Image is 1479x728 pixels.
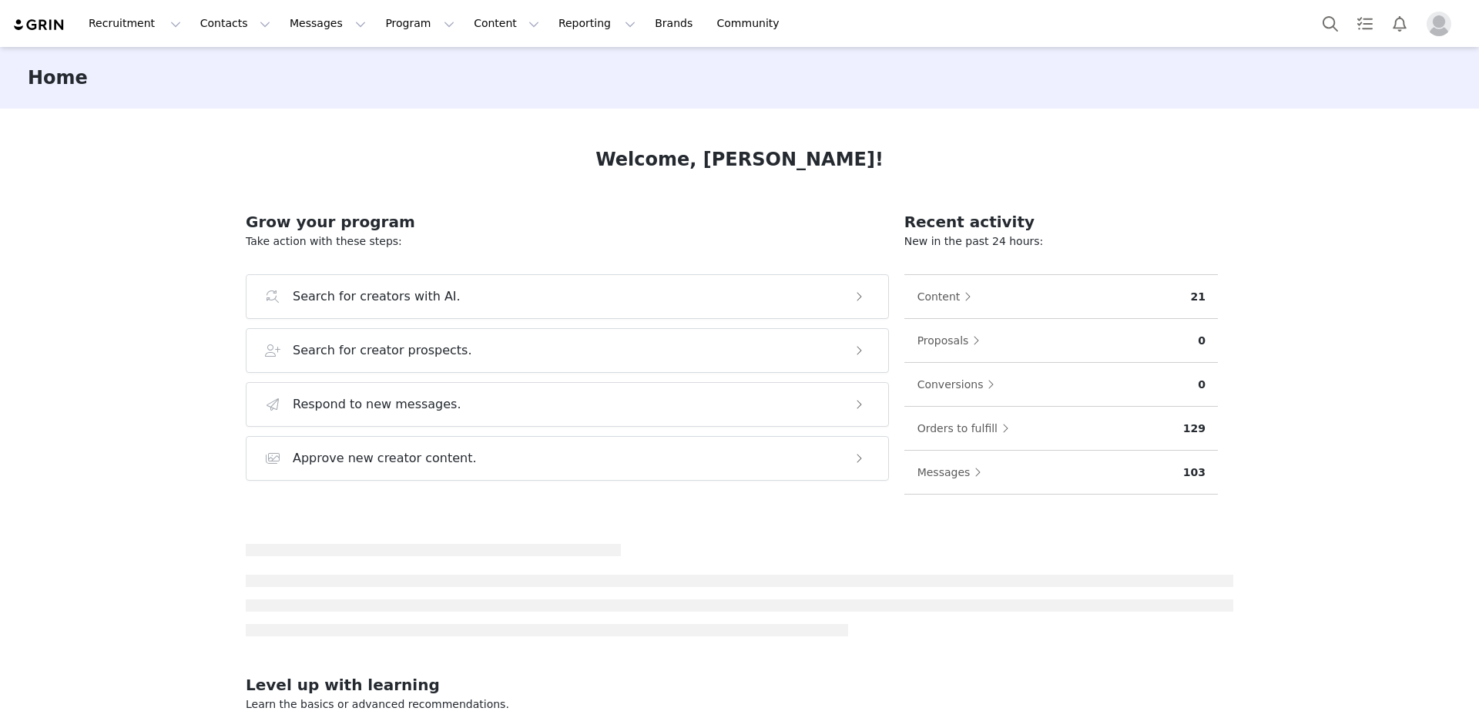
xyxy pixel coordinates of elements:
[708,6,796,41] a: Community
[1183,421,1206,437] p: 129
[246,382,889,427] button: Respond to new messages.
[246,328,889,373] button: Search for creator prospects.
[79,6,190,41] button: Recruitment
[1198,377,1206,393] p: 0
[293,395,461,414] h3: Respond to new messages.
[293,449,477,468] h3: Approve new creator content.
[293,341,472,360] h3: Search for creator prospects.
[917,372,1003,397] button: Conversions
[549,6,645,41] button: Reporting
[917,460,990,485] button: Messages
[1183,465,1206,481] p: 103
[246,673,1233,696] h2: Level up with learning
[904,210,1218,233] h2: Recent activity
[246,436,889,481] button: Approve new creator content.
[1313,6,1347,41] button: Search
[1427,12,1451,36] img: placeholder-profile.jpg
[904,233,1218,250] p: New in the past 24 hours:
[1383,6,1417,41] button: Notifications
[1191,289,1206,305] p: 21
[246,233,889,250] p: Take action with these steps:
[1417,12,1467,36] button: Profile
[280,6,375,41] button: Messages
[293,287,461,306] h3: Search for creators with AI.
[191,6,280,41] button: Contacts
[464,6,548,41] button: Content
[1348,6,1382,41] a: Tasks
[646,6,706,41] a: Brands
[917,416,1017,441] button: Orders to fulfill
[1198,333,1206,349] p: 0
[246,210,889,233] h2: Grow your program
[376,6,464,41] button: Program
[12,18,66,32] img: grin logo
[246,696,1233,713] p: Learn the basics or advanced recommendations.
[595,146,884,173] h1: Welcome, [PERSON_NAME]!
[917,284,980,309] button: Content
[28,64,88,92] h3: Home
[917,328,988,353] button: Proposals
[246,274,889,319] button: Search for creators with AI.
